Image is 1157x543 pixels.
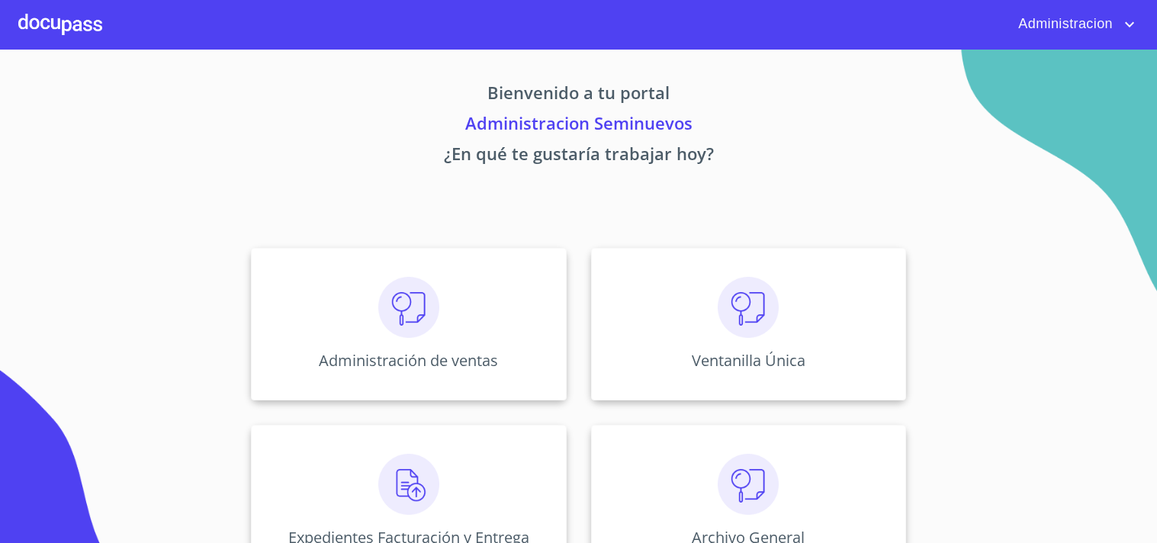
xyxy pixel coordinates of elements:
[109,111,1049,141] p: Administracion Seminuevos
[1007,12,1120,37] span: Administracion
[378,277,439,338] img: consulta.png
[109,80,1049,111] p: Bienvenido a tu portal
[692,350,805,371] p: Ventanilla Única
[718,454,779,515] img: consulta.png
[378,454,439,515] img: carga.png
[1007,12,1139,37] button: account of current user
[718,277,779,338] img: consulta.png
[319,350,498,371] p: Administración de ventas
[109,141,1049,172] p: ¿En qué te gustaría trabajar hoy?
